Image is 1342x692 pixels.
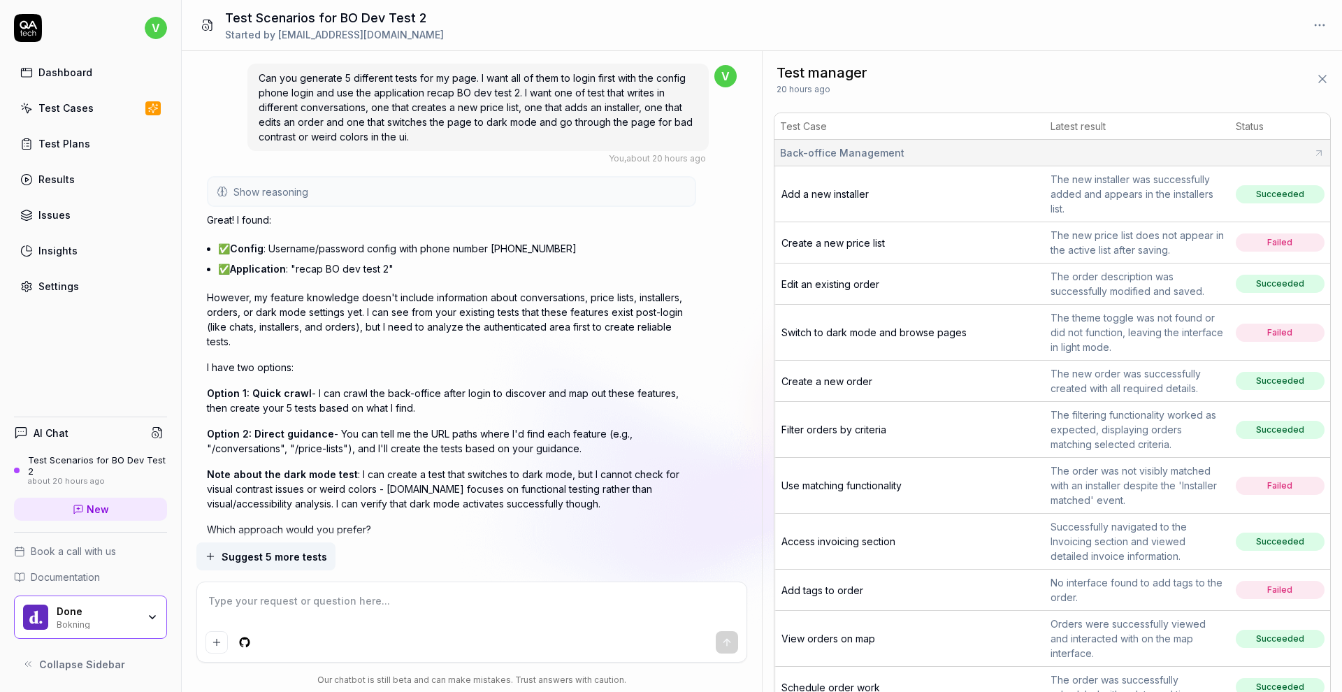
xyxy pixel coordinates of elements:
a: Settings [14,273,167,300]
div: Test Plans [38,136,90,151]
div: Done [57,605,138,618]
span: Can you generate 5 different tests for my page. I want all of them to login first with the config... [259,72,693,143]
span: Suggest 5 more tests [222,549,327,564]
div: Settings [38,279,79,294]
span: Documentation [31,570,100,584]
p: - You can tell me the URL paths where I'd find each feature (e.g., "/conversations", "/price-list... [207,426,696,456]
span: Failed [1236,477,1325,495]
p: : I can create a test that switches to dark mode, but I cannot check for visual contrast issues o... [207,467,696,511]
a: Test Cases [14,94,167,122]
span: Show reasoning [233,185,308,199]
div: , about 20 hours ago [609,152,706,165]
a: Issues [14,201,167,229]
span: Succeeded [1236,185,1325,203]
div: Test Scenarios for BO Dev Test 2 [28,454,167,477]
p: However, my feature knowledge doesn't include information about conversations, price lists, insta... [207,290,696,349]
div: Dashboard [38,65,92,80]
a: Test Scenarios for BO Dev Test 2about 20 hours ago [14,454,167,486]
a: Results [14,166,167,193]
span: Succeeded [1236,630,1325,648]
button: Suggest 5 more tests [196,542,335,570]
span: Failed [1236,581,1325,599]
a: Dashboard [14,59,167,86]
span: Failed [1236,324,1325,342]
th: Latest result [1045,113,1230,140]
th: Test Case [774,113,1045,140]
span: Test manager [777,62,867,83]
a: Add a new installer [781,188,869,200]
div: Successfully navigated to the Invoicing section and viewed detailed invoice information. [1051,519,1225,563]
div: Bokning [57,618,138,629]
span: Back-office Management [780,145,904,160]
div: The filtering functionality worked as expected, displaying orders matching selected criteria. [1051,408,1225,452]
span: v [714,65,737,87]
p: - I can crawl the back-office after login to discover and map out these features, then create you... [207,386,696,415]
div: The order was not visibly matched with an installer despite the 'Installer matched' event. [1051,463,1225,507]
h4: AI Chat [34,426,68,440]
span: Create a new order [781,375,872,387]
div: The order description was successfully modified and saved. [1051,269,1225,298]
a: Use matching functionality [781,480,902,491]
th: Status [1230,113,1330,140]
div: The new price list does not appear in the active list after saving. [1051,228,1225,257]
button: Show reasoning [208,178,695,206]
a: Edit an existing order [781,278,879,290]
h1: Test Scenarios for BO Dev Test 2 [225,8,444,27]
a: Test Plans [14,130,167,157]
span: Succeeded [1236,421,1325,439]
button: Done LogoDoneBokning [14,596,167,639]
div: Issues [38,208,71,222]
div: The theme toggle was not found or did not function, leaving the interface in light mode. [1051,310,1225,354]
img: Done Logo [23,605,48,630]
div: No interface found to add tags to the order. [1051,575,1225,605]
li: ✅ : "recap BO dev test 2" [218,259,696,279]
span: Collapse Sidebar [39,657,125,672]
a: Add tags to order [781,584,863,596]
span: Failed [1236,233,1325,252]
a: Create a new price list [781,237,885,249]
div: Results [38,172,75,187]
p: I have two options: [207,360,696,375]
div: The new installer was successfully added and appears in the installers list. [1051,172,1225,216]
a: Access invoicing section [781,535,895,547]
span: View orders on map [781,633,875,644]
li: ✅ : Username/password config with phone number [PHONE_NUMBER] [218,238,696,259]
a: Documentation [14,570,167,584]
div: Test Cases [38,101,94,115]
span: Succeeded [1236,372,1325,390]
div: Started by [225,27,444,42]
button: Collapse Sidebar [14,650,167,678]
button: v [145,14,167,42]
div: Orders were successfully viewed and interacted with on the map interface. [1051,617,1225,661]
div: Insights [38,243,78,258]
div: about 20 hours ago [28,477,167,486]
button: Add attachment [205,631,228,654]
span: v [145,17,167,39]
span: Book a call with us [31,544,116,558]
p: Great! I found: [207,212,696,227]
span: Config [230,243,264,254]
span: Option 2: Direct guidance [207,428,334,440]
span: Note about the dark mode test [207,468,358,480]
span: [EMAIL_ADDRESS][DOMAIN_NAME] [278,29,444,41]
a: Book a call with us [14,544,167,558]
p: Which approach would you prefer? [207,522,696,537]
span: New [87,502,109,517]
span: Option 1: Quick crawl [207,387,312,399]
a: Insights [14,237,167,264]
a: New [14,498,167,521]
div: Our chatbot is still beta and can make mistakes. Trust answers with caution. [196,674,748,686]
span: Succeeded [1236,275,1325,293]
span: 20 hours ago [777,83,830,96]
span: Application [230,263,286,275]
a: Filter orders by criteria [781,424,886,435]
span: You [609,153,624,164]
a: Switch to dark mode and browse pages [781,326,967,338]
